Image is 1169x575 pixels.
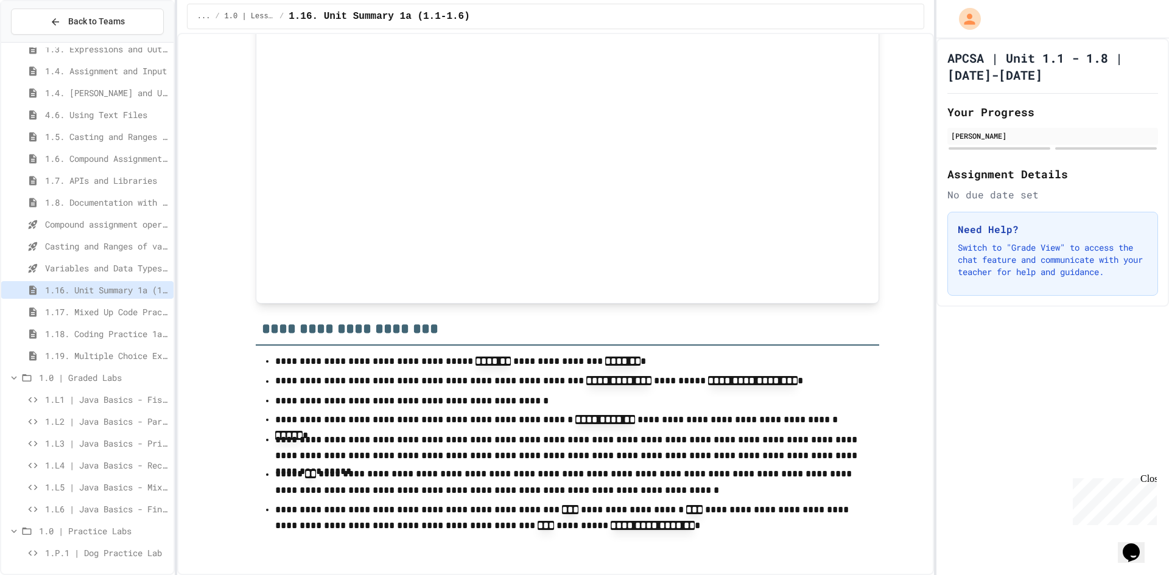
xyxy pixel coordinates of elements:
span: 1.P.1 | Dog Practice Lab [45,546,169,559]
p: Switch to "Grade View" to access the chat feature and communicate with your teacher for help and ... [958,242,1148,278]
div: My Account [946,5,984,33]
span: 1.L4 | Java Basics - Rectangle Lab [45,459,169,472]
span: / [215,12,219,21]
h1: APCSA | Unit 1.1 - 1.8 | [DATE]-[DATE] [947,49,1158,83]
div: [PERSON_NAME] [951,130,1154,141]
span: Casting and Ranges of variables - Quiz [45,240,169,253]
span: Variables and Data Types - Quiz [45,262,169,274]
span: 1.L3 | Java Basics - Printing Code Lab [45,437,169,450]
span: 1.5. Casting and Ranges of Values [45,130,169,143]
span: 1.L1 | Java Basics - Fish Lab [45,393,169,406]
span: ... [197,12,211,21]
iframe: chat widget [1118,526,1157,563]
span: 4.6. Using Text Files [45,108,169,121]
h3: Need Help? [958,222,1148,237]
iframe: chat widget [1068,473,1157,525]
div: No due date set [947,187,1158,202]
span: 1.16. Unit Summary 1a (1.1-1.6) [289,9,470,24]
span: 1.16. Unit Summary 1a (1.1-1.6) [45,284,169,296]
span: 1.19. Multiple Choice Exercises for Unit 1a (1.1-1.6) [45,349,169,362]
span: Back to Teams [68,15,125,28]
span: 1.6. Compound Assignment Operators [45,152,169,165]
span: 1.3. Expressions and Output [New] [45,43,169,55]
span: 1.0 | Lessons and Notes [225,12,275,21]
div: Chat with us now!Close [5,5,84,77]
span: 1.7. APIs and Libraries [45,174,169,187]
span: 1.4. [PERSON_NAME] and User Input [45,86,169,99]
span: 1.8. Documentation with Comments and Preconditions [45,196,169,209]
span: 1.0 | Practice Labs [39,524,169,537]
span: 1.L6 | Java Basics - Final Calculator Lab [45,503,169,515]
span: 1.L2 | Java Basics - Paragraphs Lab [45,415,169,428]
span: 1.4. Assignment and Input [45,64,169,77]
span: 1.17. Mixed Up Code Practice 1.1-1.6 [45,305,169,318]
h2: Assignment Details [947,166,1158,183]
span: / [279,12,284,21]
button: Back to Teams [11,9,164,35]
span: 1.0 | Graded Labs [39,371,169,384]
span: 1.L5 | Java Basics - Mixed Number Lab [45,481,169,493]
span: 1.18. Coding Practice 1a (1.1-1.6) [45,327,169,340]
span: Compound assignment operators - Quiz [45,218,169,231]
h2: Your Progress [947,103,1158,120]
